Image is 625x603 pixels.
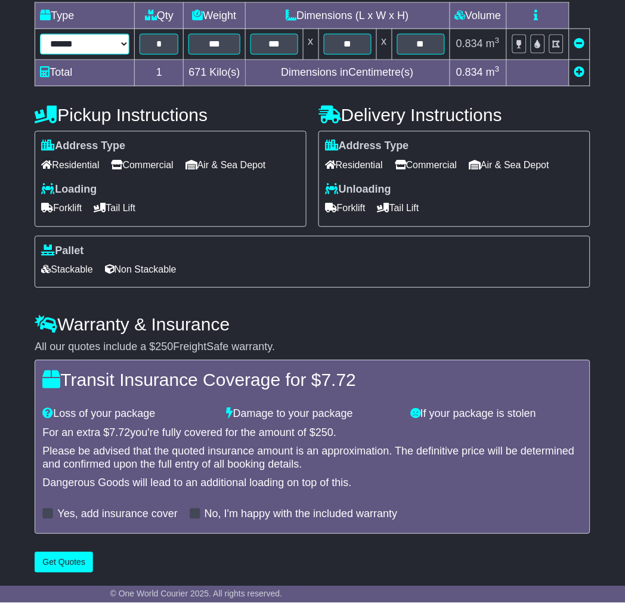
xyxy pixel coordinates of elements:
span: Tail Lift [378,199,419,218]
div: Loss of your package [36,408,220,421]
td: Weight [184,3,245,29]
span: 250 [156,341,174,353]
span: © One World Courier 2025. All rights reserved. [110,589,283,599]
a: Add new item [574,67,585,79]
sup: 3 [495,36,500,45]
h4: Pickup Instructions [35,106,307,125]
h4: Delivery Instructions [318,106,590,125]
label: No, I'm happy with the included warranty [205,508,398,521]
div: All our quotes include a $ FreightSafe warranty. [35,341,590,354]
td: Qty [135,3,184,29]
td: Dimensions in Centimetre(s) [245,60,450,86]
span: Tail Lift [94,199,135,218]
span: Air & Sea Depot [469,156,550,175]
label: Pallet [41,245,83,258]
div: If your package is stolen [404,408,588,421]
sup: 3 [495,65,500,74]
span: Non Stackable [105,261,177,279]
div: Dangerous Goods will lead to an additional loading on top of this. [42,477,582,490]
span: Commercial [395,156,457,175]
button: Get Quotes [35,552,93,573]
h4: Transit Insurance Coverage for $ [42,370,582,390]
h4: Warranty & Insurance [35,315,590,335]
span: m [486,67,500,79]
div: Please be advised that the quoted insurance amount is an approximation. The definitive price will... [42,446,582,471]
label: Yes, add insurance cover [57,508,177,521]
span: 0.834 [456,38,483,50]
span: Forklift [325,199,366,218]
td: x [376,29,392,60]
span: 7.72 [321,370,356,390]
span: 250 [315,427,333,439]
div: For an extra $ you're fully covered for the amount of $ . [42,427,582,440]
td: Total [35,60,135,86]
span: Residential [325,156,383,175]
td: 1 [135,60,184,86]
span: 671 [188,67,206,79]
span: 0.834 [456,67,483,79]
td: Type [35,3,135,29]
span: m [486,38,500,50]
a: Remove this item [574,38,585,50]
span: Stackable [41,261,92,279]
span: Commercial [112,156,174,175]
span: 7.72 [109,427,130,439]
label: Address Type [325,140,409,153]
div: Damage to your package [221,408,404,421]
td: x [303,29,318,60]
td: Dimensions (L x W x H) [245,3,450,29]
span: Forklift [41,199,82,218]
span: Air & Sea Depot [185,156,266,175]
label: Unloading [325,184,391,197]
label: Address Type [41,140,125,153]
label: Loading [41,184,97,197]
td: Volume [450,3,506,29]
td: Kilo(s) [184,60,245,86]
span: Residential [41,156,99,175]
